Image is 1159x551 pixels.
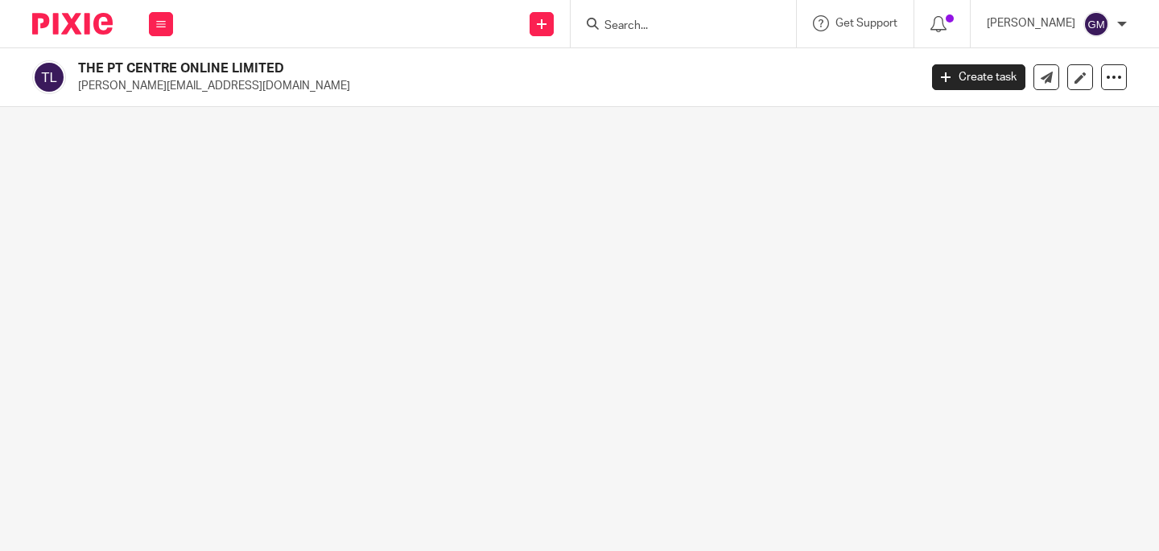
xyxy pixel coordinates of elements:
p: [PERSON_NAME][EMAIL_ADDRESS][DOMAIN_NAME] [78,78,908,94]
h2: THE PT CENTRE ONLINE LIMITED [78,60,742,77]
img: svg%3E [32,60,66,94]
a: Create task [932,64,1025,90]
span: Get Support [835,18,897,29]
img: svg%3E [1083,11,1109,37]
img: Pixie [32,13,113,35]
input: Search [603,19,748,34]
p: [PERSON_NAME] [987,15,1075,31]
